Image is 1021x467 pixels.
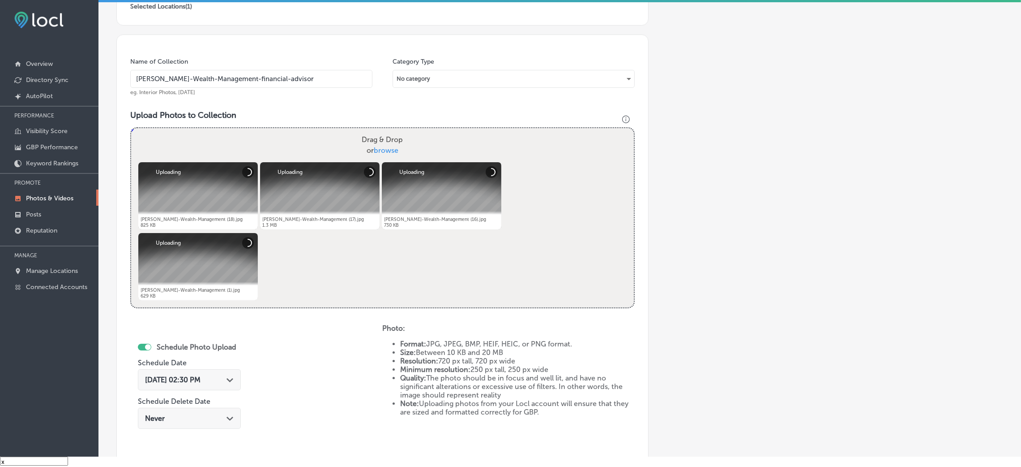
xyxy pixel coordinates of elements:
[400,365,634,374] li: 250 px tall, 250 px wide
[145,376,201,384] span: [DATE] 02:30 PM
[400,348,634,357] li: Between 10 KB and 20 MB
[26,267,78,275] p: Manage Locations
[130,70,372,88] input: Title
[14,12,64,28] img: fda3e92497d09a02dc62c9cd864e3231.png
[374,146,398,155] span: browse
[400,348,416,357] strong: Size:
[400,374,426,382] strong: Quality:
[400,399,634,416] li: Uploading photos from your Locl account will ensure that they are sized and formatted correctly f...
[26,60,53,68] p: Overview
[130,58,188,65] label: Name of Collection
[400,357,438,365] strong: Resolution:
[400,357,634,365] li: 720 px tall, 720 px wide
[26,76,68,84] p: Directory Sync
[26,143,78,151] p: GBP Performance
[382,324,405,333] strong: Photo:
[358,131,406,160] label: Drag & Drop or
[400,340,426,348] strong: Format:
[26,92,53,100] p: AutoPilot
[138,359,187,367] label: Schedule Date
[145,414,165,423] span: Never
[157,343,236,351] label: Schedule Photo Upload
[26,195,73,202] p: Photos & Videos
[26,127,68,135] p: Visibility Score
[26,160,78,167] p: Keyword Rankings
[26,211,41,218] p: Posts
[26,283,87,291] p: Connected Accounts
[130,89,195,95] span: eg. Interior Photos, [DATE]
[393,58,434,65] label: Category Type
[400,340,634,348] li: JPG, JPEG, BMP, HEIF, HEIC, or PNG format.
[138,397,210,406] label: Schedule Delete Date
[130,110,635,120] h3: Upload Photos to Collection
[400,374,634,399] li: The photo should be in focus and well lit, and have no significant alterations or excessive use o...
[400,365,470,374] strong: Minimum resolution:
[400,399,419,408] strong: Note:
[393,72,634,86] div: No category
[26,227,57,234] p: Reputation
